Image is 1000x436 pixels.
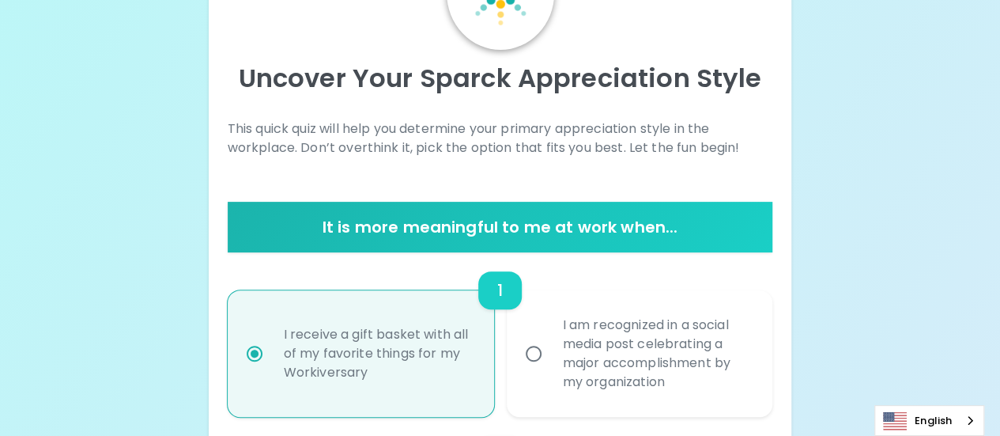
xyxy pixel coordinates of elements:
h6: 1 [497,278,503,303]
div: choice-group-check [228,252,773,417]
p: This quick quiz will help you determine your primary appreciation style in the workplace. Don’t o... [228,119,773,157]
aside: Language selected: English [874,405,984,436]
h6: It is more meaningful to me at work when... [234,214,767,240]
div: Language [874,405,984,436]
div: I receive a gift basket with all of my favorite things for my Workiversary [271,306,485,401]
p: Uncover Your Sparck Appreciation Style [228,63,773,94]
a: English [875,406,983,435]
div: I am recognized in a social media post celebrating a major accomplishment by my organization [550,297,764,411]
